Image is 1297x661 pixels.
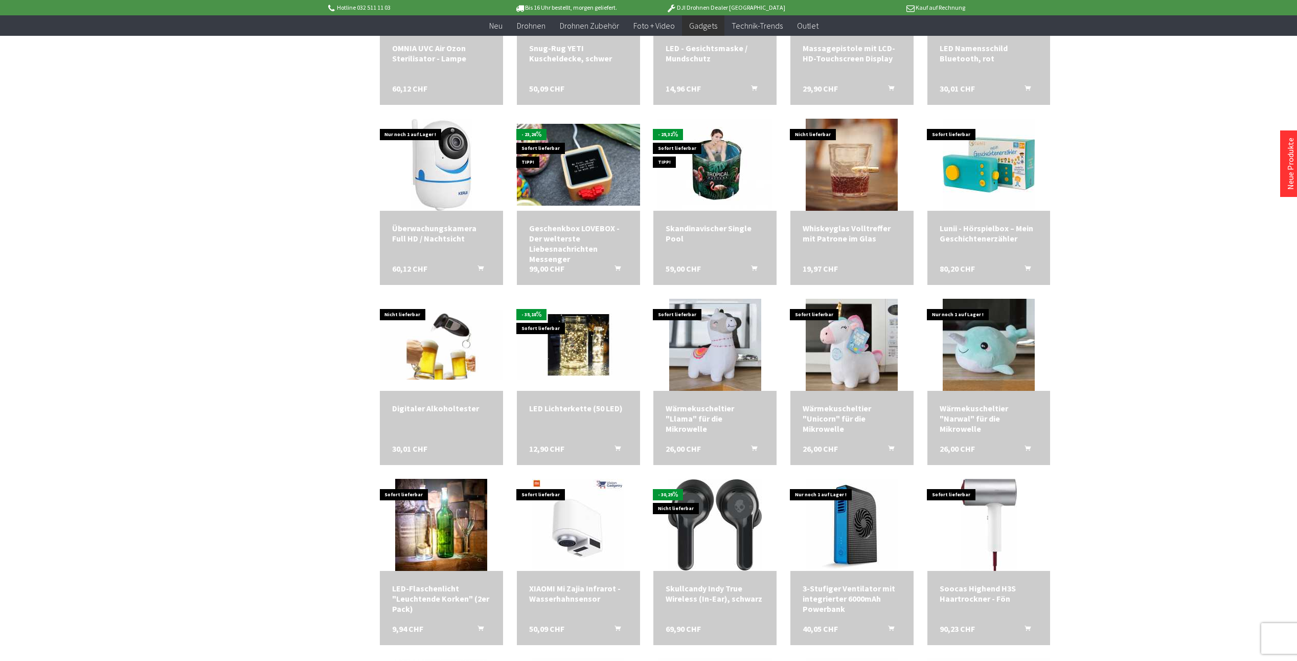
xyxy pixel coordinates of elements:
[1012,444,1037,457] button: In den Warenkorb
[666,83,701,94] span: 14,96 CHF
[465,263,490,277] button: In den Warenkorb
[666,583,764,604] a: Skullcandy Indy True Wireless (In-Ear), schwarz 69,90 CHF
[669,299,761,391] img: Wärmekuscheltier "Llama" für die Mikrowelle
[392,403,491,413] a: Digitaler Alkoholtester 30,01 CHF
[803,223,901,244] a: Whiskeyglas Volltreffer mit Patrone im Glas 19,97 CHF
[529,583,628,604] div: XIAOMI Mi Zajia Infrarot - Wasserhahnsensor
[803,223,901,244] div: Whiskeyglas Volltreffer mit Patrone im Glas
[739,83,763,97] button: In den Warenkorb
[486,2,646,14] p: Bis 16 Uhr bestellt, morgen geliefert.
[529,444,564,454] span: 12,90 CHF
[1012,263,1037,277] button: In den Warenkorb
[803,43,901,63] div: Massagepistole mit LCD-HD-Touchscreen Display
[666,583,764,604] div: Skullcandy Indy True Wireless (In-Ear), schwarz
[392,223,491,244] a: Überwachungskamera Full HD / Nachtsicht 60,12 CHF In den Warenkorb
[465,624,490,637] button: In den Warenkorb
[529,43,628,63] div: Snug-Rug YETI Kuscheldecke, schwer
[940,223,1038,244] div: Lunii - Hörspielbox – Mein Geschichtenerzähler
[657,119,772,211] img: Skandinavischer Single Pool
[797,20,818,31] span: Outlet
[940,403,1038,434] div: Wärmekuscheltier "Narwal" für die Mikrowelle
[392,444,427,454] span: 30,01 CHF
[790,15,826,36] a: Outlet
[803,263,838,274] span: 19,97 CHF
[392,624,423,634] span: 9,94 CHF
[392,403,491,413] div: Digitaler Alkoholtester
[529,43,628,63] a: Snug-Rug YETI Kuscheldecke, schwer 50,09 CHF
[940,43,1038,63] div: LED Namensschild Bluetooth, rot
[392,43,491,63] div: OMNIA UVC Air Ozon Sterilisator - Lampe
[666,223,764,244] div: Skandinavischer Single Pool
[732,20,783,31] span: Technik-Trends
[961,479,1017,571] img: Soocas Highend H3S Haartrockner - Fön
[517,124,640,206] img: Geschenkbox LOVEBOX - Der welterste Liebesnachrichten Messenger
[876,624,900,637] button: In den Warenkorb
[411,119,472,211] img: Überwachungskamera Full HD / Nachtsicht
[940,583,1038,604] div: Soocas Highend H3S Haartrockner - Fön
[666,263,701,274] span: 59,00 CHF
[803,43,901,63] a: Massagepistole mit LCD-HD-Touchscreen Display 29,90 CHF In den Warenkorb
[940,624,975,634] span: 90,23 CHF
[803,403,901,434] a: Wärmekuscheltier "Unicorn" für die Mikrowelle 26,00 CHF In den Warenkorb
[626,15,682,36] a: Foto + Video
[876,83,900,97] button: In den Warenkorb
[666,444,701,454] span: 26,00 CHF
[380,310,503,380] img: Alkoholtester
[739,263,763,277] button: In den Warenkorb
[392,263,427,274] span: 60,12 CHF
[482,15,510,36] a: Neu
[940,83,975,94] span: 30,01 CHF
[529,403,628,413] div: LED Lichterkette (50 LED)
[803,624,838,634] span: 40,05 CHF
[392,223,491,244] div: Überwachungskamera Full HD / Nachtsicht
[943,299,1035,391] img: Wärmekuscheltier "Narwal" für die Mikrowelle
[943,119,1035,211] img: Lunii - Hörspielbox – Mein Geschichtenerzähler
[806,479,898,571] img: 3-Stufiger Ventilator mit integrierter 6000mAh Powerbank
[806,299,898,391] img: Wärmekuscheltier "Unicorn" für die Mikrowelle
[666,223,764,244] a: Skandinavischer Single Pool 59,00 CHF In den Warenkorb
[517,20,545,31] span: Drohnen
[602,263,627,277] button: In den Warenkorb
[803,403,901,434] div: Wärmekuscheltier "Unicorn" für die Mikrowelle
[803,583,901,614] div: 3-Stufiger Ventilator mit integrierter 6000mAh Powerbank
[1012,83,1037,97] button: In den Warenkorb
[682,15,724,36] a: Gadgets
[806,2,965,14] p: Kauf auf Rechnung
[1285,138,1295,190] a: Neue Produkte
[560,20,619,31] span: Drohnen Zubehör
[392,583,491,614] a: LED-Flaschenlicht "Leuchtende Korken" (2er Pack) 9,94 CHF In den Warenkorb
[532,479,624,571] img: XIAOMI Mi Zajia Infrarot - Wasserhahnsensor
[489,20,503,31] span: Neu
[803,583,901,614] a: 3-Stufiger Ventilator mit integrierter 6000mAh Powerbank 40,05 CHF In den Warenkorb
[1012,624,1037,637] button: In den Warenkorb
[517,310,640,380] img: LED Lichterkette (50 LED)
[803,83,838,94] span: 29,90 CHF
[646,2,805,14] p: DJI Drohnen Dealer [GEOGRAPHIC_DATA]
[602,624,627,637] button: In den Warenkorb
[940,263,975,274] span: 80,20 CHF
[529,83,564,94] span: 50,09 CHF
[724,15,790,36] a: Technik-Trends
[940,403,1038,434] a: Wärmekuscheltier "Narwal" für die Mikrowelle 26,00 CHF In den Warenkorb
[739,444,763,457] button: In den Warenkorb
[876,444,900,457] button: In den Warenkorb
[666,624,701,634] span: 69,90 CHF
[553,15,626,36] a: Drohnen Zubehör
[529,223,628,264] a: Geschenkbox LOVEBOX - Der welterste Liebesnachrichten Messenger 99,00 CHF In den Warenkorb
[392,83,427,94] span: 60,12 CHF
[940,223,1038,244] a: Lunii - Hörspielbox – Mein Geschichtenerzähler 80,20 CHF In den Warenkorb
[633,20,675,31] span: Foto + Video
[529,583,628,604] a: XIAOMI Mi Zajia Infrarot - Wasserhahnsensor 50,09 CHF In den Warenkorb
[392,43,491,63] a: OMNIA UVC Air Ozon Sterilisator - Lampe 60,12 CHF
[666,403,764,434] a: Wärmekuscheltier "Llama" für die Mikrowelle 26,00 CHF In den Warenkorb
[666,43,764,63] a: LED - Gesichtsmaske / Mundschutz 14,96 CHF In den Warenkorb
[327,2,486,14] p: Hotline 032 511 11 03
[940,583,1038,604] a: Soocas Highend H3S Haartrockner - Fön 90,23 CHF In den Warenkorb
[668,479,762,571] img: Skullcandy Indy True Wireless (In-Ear), schwarz
[940,444,975,454] span: 26,00 CHF
[806,119,898,211] img: Whiskeyglas Volltreffer mit Patrone im Glas
[529,403,628,413] a: LED Lichterkette (50 LED) 12,90 CHF In den Warenkorb
[529,263,564,274] span: 99,00 CHF
[940,43,1038,63] a: LED Namensschild Bluetooth, rot 30,01 CHF In den Warenkorb
[666,43,764,63] div: LED - Gesichtsmaske / Mundschutz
